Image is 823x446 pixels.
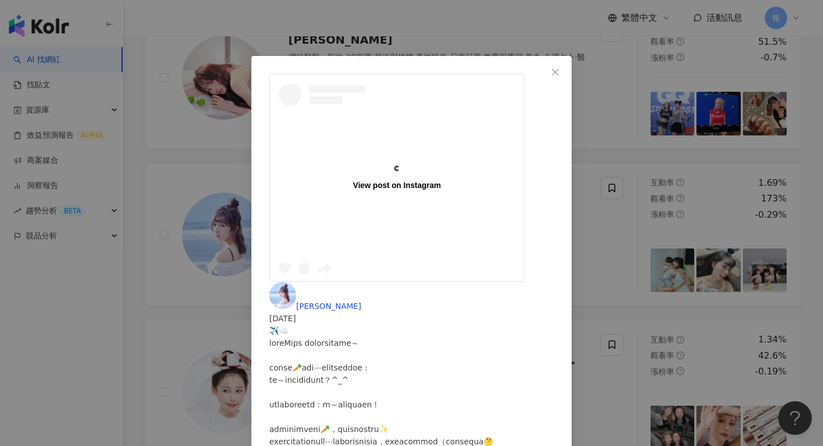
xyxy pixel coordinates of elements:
[353,180,441,190] div: View post on Instagram
[269,312,554,325] div: [DATE]
[269,302,361,311] a: KOL Avatar[PERSON_NAME]
[269,282,296,309] img: KOL Avatar
[270,74,524,281] a: View post on Instagram
[551,68,560,77] span: close
[296,302,361,311] span: [PERSON_NAME]
[544,61,567,83] button: Close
